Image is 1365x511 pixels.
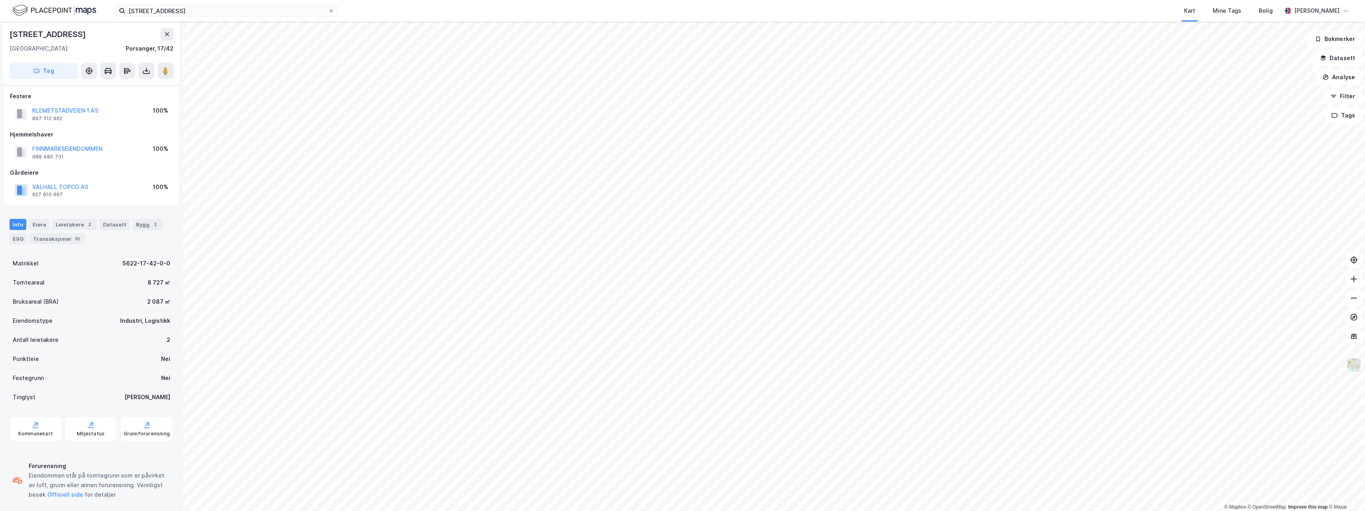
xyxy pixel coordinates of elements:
input: Søk på adresse, matrikkel, gårdeiere, leietakere eller personer [125,5,328,17]
div: 10 [73,235,82,243]
div: 100% [153,182,168,192]
div: Tomteareal [13,278,45,287]
div: Bolig [1259,6,1273,16]
div: Grunnforurensning [124,431,170,437]
div: Miljøstatus [77,431,105,437]
div: Antall leietakere [13,335,58,345]
div: Eiere [29,219,49,230]
div: Kart [1184,6,1195,16]
button: Tags [1325,107,1362,123]
div: Transaksjoner [30,233,85,244]
div: Mine Tags [1213,6,1241,16]
button: Tag [10,63,78,79]
div: Matrikkel [13,259,39,268]
button: Analyse [1316,69,1362,85]
img: Z [1346,357,1361,373]
div: 5622-17-42-0-0 [122,259,170,268]
div: Eiendomstype [13,316,52,326]
div: Tinglyst [13,392,35,402]
div: Leietakere [52,219,97,230]
div: 2 087 ㎡ [147,297,170,306]
div: Forurensning [29,461,170,471]
div: 8 727 ㎡ [148,278,170,287]
div: [GEOGRAPHIC_DATA] [10,44,68,53]
div: [STREET_ADDRESS] [10,28,87,41]
div: Festere [10,92,173,101]
div: Kontrollprogram for chat [1325,473,1365,511]
a: Mapbox [1224,504,1246,510]
div: 2 [86,220,93,228]
div: Bygg [133,219,162,230]
div: 897 712 962 [32,115,62,122]
div: Info [10,219,26,230]
div: Nei [161,373,170,383]
div: 927 810 697 [32,191,63,198]
div: Bruksareal (BRA) [13,297,58,306]
div: Industri, Logistikk [120,316,170,326]
div: ESG [10,233,27,244]
div: 989 480 731 [32,154,64,160]
iframe: Chat Widget [1325,473,1365,511]
div: Porsanger, 17/42 [126,44,173,53]
button: Filter [1324,88,1362,104]
div: 2 [151,220,159,228]
div: 100% [153,144,168,154]
a: Improve this map [1288,504,1328,510]
div: Hjemmelshaver [10,130,173,139]
a: OpenStreetMap [1248,504,1286,510]
button: Datasett [1313,50,1362,66]
div: 2 [167,335,170,345]
div: Datasett [100,219,130,230]
div: Eiendommen står på tomtegrunn som er påvirket av luft, grunn eller annen forurensning. Vennligst ... [29,471,170,499]
div: Gårdeiere [10,168,173,177]
img: logo.f888ab2527a4732fd821a326f86c7f29.svg [13,4,96,18]
button: Bokmerker [1308,31,1362,47]
div: [PERSON_NAME] [1294,6,1340,16]
div: Nei [161,354,170,364]
div: Festegrunn [13,373,44,383]
div: 100% [153,106,168,115]
div: Punktleie [13,354,39,364]
div: Kommunekart [18,431,53,437]
div: [PERSON_NAME] [124,392,170,402]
